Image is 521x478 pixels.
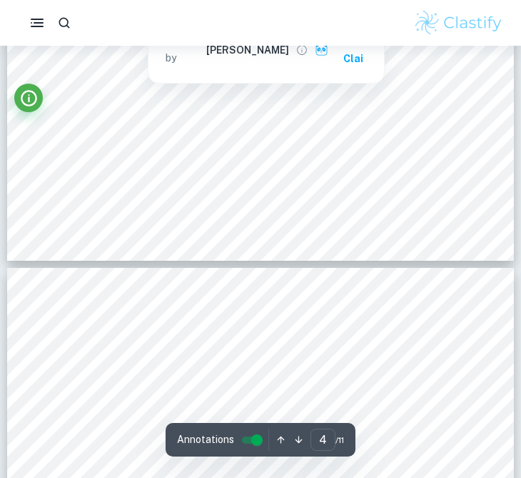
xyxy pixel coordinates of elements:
span: / 11 [335,434,344,447]
p: Written by [166,34,204,66]
button: Ask Clai [312,29,378,71]
button: Info [14,84,43,112]
span: Annotations [177,432,234,447]
button: View full profile [292,40,312,60]
img: clai.svg [315,43,328,56]
img: Clastify logo [413,9,504,37]
h6: [PERSON_NAME] [206,42,289,58]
